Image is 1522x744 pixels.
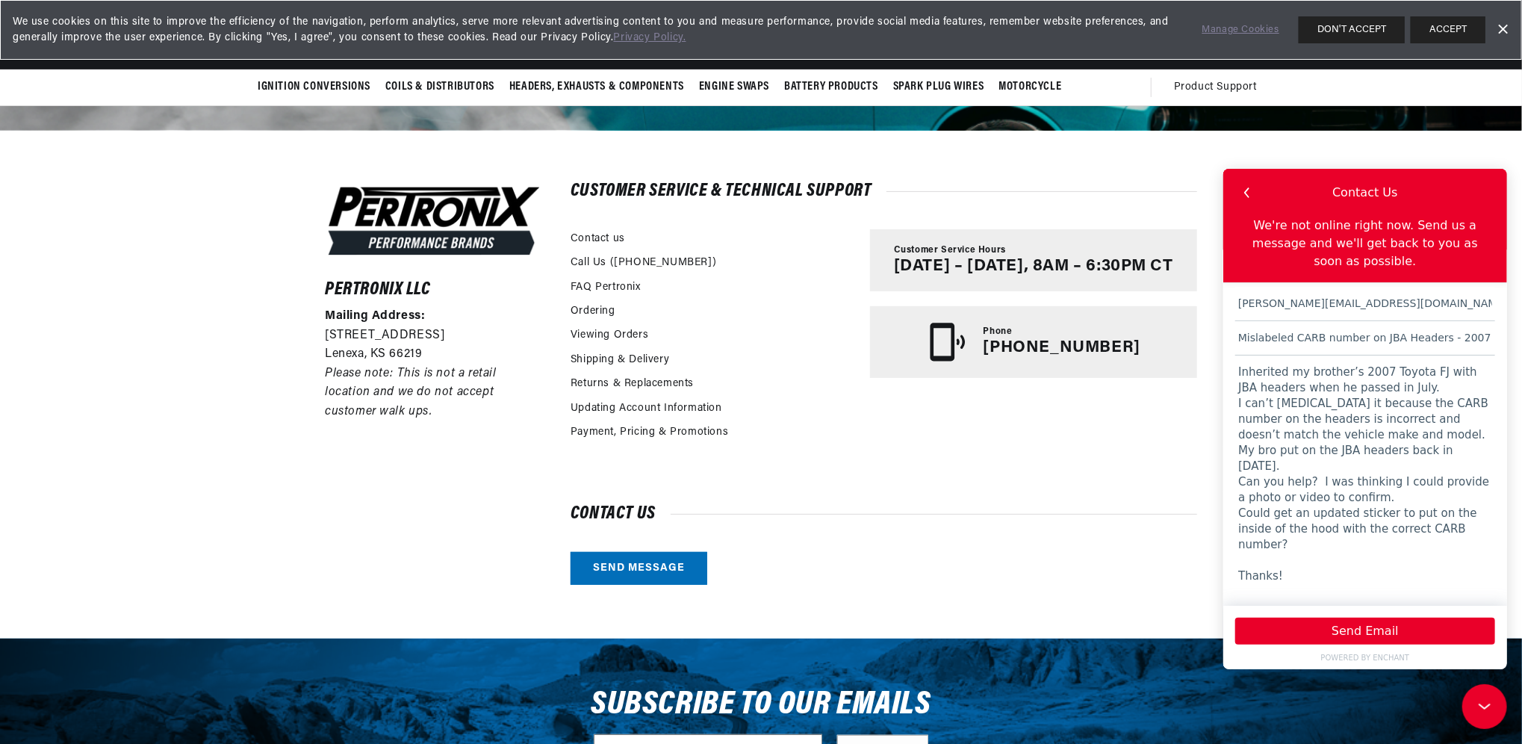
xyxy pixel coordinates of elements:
input: Subject [12,152,272,187]
span: Coils & Distributors [385,79,494,95]
em: Please note: This is not a retail location and we do not accept customer walk ups. [325,368,497,418]
h3: Subscribe to our emails [591,691,931,719]
summary: Product Support [1174,69,1264,105]
summary: Spark Plug Wires [886,69,992,105]
a: Payment, Pricing & Promotions [571,424,728,441]
span: Phone [984,326,1013,338]
a: Shipping & Delivery [571,352,669,368]
summary: Coils & Distributors [378,69,502,105]
span: Product Support [1174,79,1257,96]
a: Contact us [571,231,625,247]
span: Ignition Conversions [258,79,370,95]
a: Manage Cookies [1202,22,1279,38]
h2: Contact us [571,506,1197,521]
input: Email [12,118,272,152]
a: Privacy Policy. [614,32,686,43]
button: ACCEPT [1411,16,1485,43]
h6: Pertronix LLC [325,282,543,297]
a: Call Us ([PHONE_NUMBER]) [571,255,716,271]
span: Engine Swaps [699,79,769,95]
summary: Ignition Conversions [258,69,378,105]
summary: Battery Products [777,69,886,105]
span: Headers, Exhausts & Components [509,79,684,95]
strong: Mailing Address: [325,310,426,322]
a: Viewing Orders [571,327,648,344]
button: Send Email [12,449,272,476]
a: Send message [571,552,707,586]
a: Dismiss Banner [1491,19,1514,41]
summary: Engine Swaps [692,69,777,105]
p: [STREET_ADDRESS] [325,326,543,346]
a: Returns & Replacements [571,376,694,392]
a: Updating Account Information [571,400,722,417]
button: DON'T ACCEPT [1299,16,1405,43]
a: POWERED BY ENCHANT [6,483,278,495]
div: Contact Us [109,15,174,33]
span: Motorcycle [998,79,1061,95]
span: Spark Plug Wires [893,79,984,95]
p: Lenexa, KS 66219 [325,345,543,365]
a: FAQ Pertronix [571,279,641,296]
span: We use cookies on this site to improve the efficiency of the navigation, perform analytics, serve... [13,14,1181,46]
span: Customer Service Hours [894,244,1006,257]
a: Ordering [571,303,615,320]
div: We're not online right now. Send us a message and we'll get back to you as soon as possible. [6,48,278,108]
p: [PHONE_NUMBER] [984,338,1140,358]
h2: Customer Service & Technical Support [571,184,1197,199]
a: Phone [PHONE_NUMBER] [870,306,1197,378]
span: Battery Products [784,79,878,95]
p: [DATE] – [DATE], 8AM – 6:30PM CT [894,257,1173,276]
summary: Motorcycle [991,69,1069,105]
summary: Headers, Exhausts & Components [502,69,692,105]
textarea: Inherited my brother’s 2007 Toyota FJ with JBA headers when he passed in July. I can’t [MEDICAL_D... [12,187,272,423]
